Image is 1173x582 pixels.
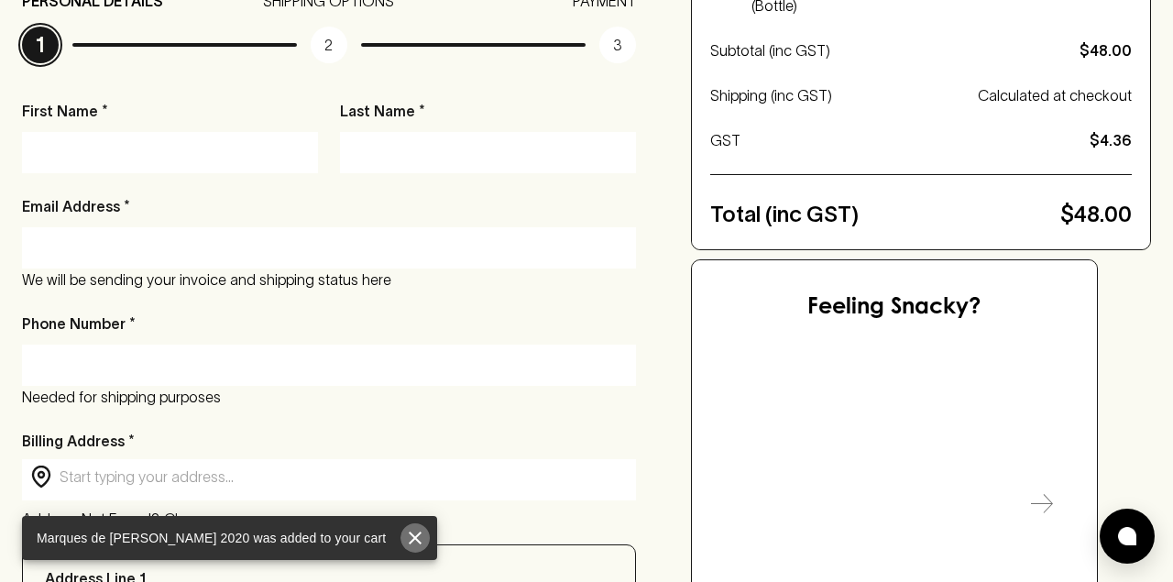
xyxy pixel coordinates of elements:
p: Address Not Found? [22,508,159,531]
p: First Name * [22,100,318,122]
p: Total (inc GST) [710,198,1053,231]
p: 3 [599,27,636,63]
p: Shipping (inc GST) [710,84,970,106]
p: $4.36 [1090,129,1132,151]
p: $48.00 [1080,39,1132,61]
div: Marques de [PERSON_NAME] 2020 was added to your cart [37,522,386,555]
h5: Feeling Snacky? [807,293,981,323]
p: Last Name * [340,100,636,122]
img: bubble-icon [1118,527,1136,545]
img: Proper Crisps Marlborough Sea Salt [821,474,822,475]
p: Billing Address * [22,430,636,452]
p: We will be sending your invoice and shipping status here [22,269,636,291]
p: Needed for shipping purposes [22,386,636,408]
p: Email Address * [22,195,130,217]
p: Calculated at checkout [978,84,1132,106]
img: Monsieur Truffe Dark Chocolate with Almonds & Caramel [1063,474,1064,475]
p: 1 [22,27,59,63]
p: $48.00 [1060,198,1132,231]
p: Close [164,508,203,530]
p: Subtotal (inc GST) [710,39,1072,61]
input: Start typing your address... [60,467,628,488]
p: GST [710,129,1082,151]
p: Phone Number * [22,313,136,335]
button: close [400,523,430,553]
p: 2 [311,27,347,63]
